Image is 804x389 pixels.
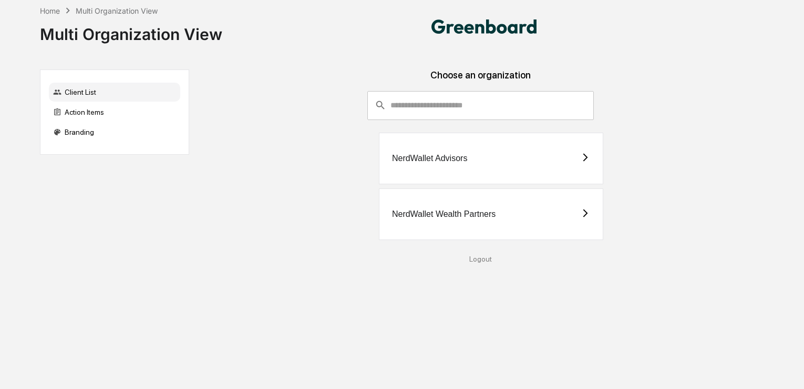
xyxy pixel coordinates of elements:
[367,91,594,119] div: consultant-dashboard__filter-organizations-search-bar
[49,103,180,122] div: Action Items
[49,83,180,102] div: Client List
[198,69,764,91] div: Choose an organization
[431,19,537,34] img: Nerdwallet Compliance
[392,210,496,219] div: NerdWallet Wealth Partners
[49,123,180,142] div: Branding
[392,154,467,163] div: NerdWallet Advisors
[40,16,222,44] div: Multi Organization View
[198,255,764,263] div: Logout
[76,6,158,15] div: Multi Organization View
[40,6,60,15] div: Home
